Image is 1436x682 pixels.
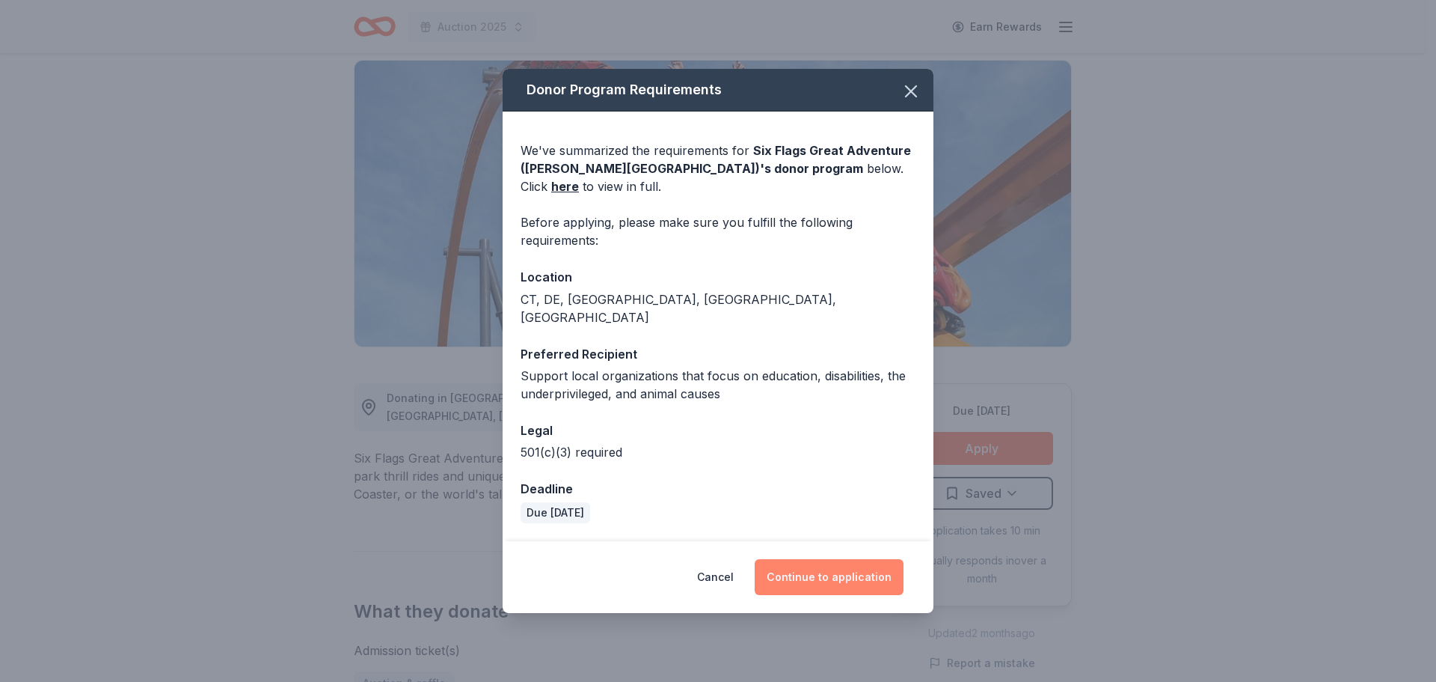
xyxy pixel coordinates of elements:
[521,421,915,440] div: Legal
[697,559,734,595] button: Cancel
[521,479,915,499] div: Deadline
[521,502,590,523] div: Due [DATE]
[503,69,933,112] div: Donor Program Requirements
[755,559,903,595] button: Continue to application
[521,290,915,326] div: CT, DE, [GEOGRAPHIC_DATA], [GEOGRAPHIC_DATA], [GEOGRAPHIC_DATA]
[521,344,915,364] div: Preferred Recipient
[521,213,915,249] div: Before applying, please make sure you fulfill the following requirements:
[551,177,579,195] a: here
[521,141,915,195] div: We've summarized the requirements for below. Click to view in full.
[521,267,915,287] div: Location
[521,443,915,461] div: 501(c)(3) required
[521,367,915,403] div: Support local organizations that focus on education, disabilities, the underprivileged, and anima...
